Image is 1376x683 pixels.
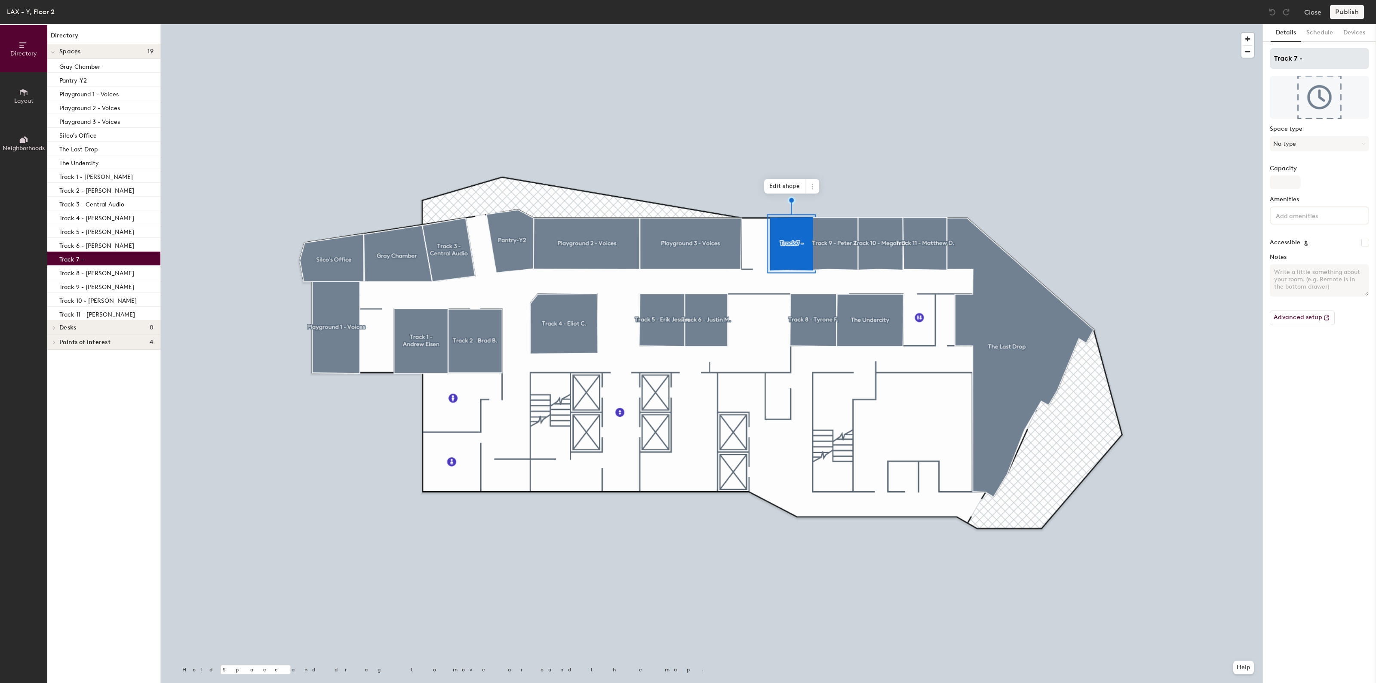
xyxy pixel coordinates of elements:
p: Silco's Office [59,129,97,139]
button: Schedule [1301,24,1338,42]
p: Track 6 - [PERSON_NAME] [59,240,134,249]
p: The Undercity [59,157,99,167]
label: Notes [1270,254,1369,261]
p: Track 9 - [PERSON_NAME] [59,281,134,291]
button: Devices [1338,24,1370,42]
p: Track 4 - [PERSON_NAME] [59,212,134,222]
button: Advanced setup [1270,311,1335,325]
img: Redo [1282,8,1290,16]
h1: Directory [47,31,160,44]
p: Track 1 - [PERSON_NAME] [59,171,133,181]
div: LAX - Y, Floor 2 [7,6,55,17]
p: Playground 3 - Voices [59,116,120,126]
span: 19 [147,48,154,55]
p: Playground 2 - Voices [59,102,120,112]
p: Gray Chamber [59,61,100,71]
p: Track 8 - [PERSON_NAME] [59,267,134,277]
span: Desks [59,324,76,331]
button: Details [1271,24,1301,42]
p: Track 3 - Central Audio [59,198,124,208]
label: Capacity [1270,165,1369,172]
button: Close [1304,5,1321,19]
span: Spaces [59,48,81,55]
span: Directory [10,50,37,57]
p: Track 7 - [59,253,83,263]
label: Amenities [1270,196,1369,203]
img: Undo [1268,8,1277,16]
p: Track 11 - [PERSON_NAME] [59,308,135,318]
p: Track 2 - [PERSON_NAME] [59,185,134,194]
span: Neighborhoods [3,145,45,152]
span: 4 [150,339,154,346]
span: Edit shape [764,179,805,194]
label: Accessible [1270,239,1300,246]
input: Add amenities [1274,210,1351,220]
span: Points of interest [59,339,111,346]
span: 0 [150,324,154,331]
label: Space type [1270,126,1369,132]
p: Track 5 - [PERSON_NAME] [59,226,134,236]
p: Pantry-Y2 [59,74,87,84]
button: No type [1270,136,1369,151]
img: The space named Track 7 - [1270,76,1369,119]
p: Track 10 - [PERSON_NAME] [59,295,137,305]
span: Layout [14,97,34,105]
p: The Last Drop [59,143,98,153]
button: Help [1233,661,1254,674]
p: Playground 1 - Voices [59,88,119,98]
